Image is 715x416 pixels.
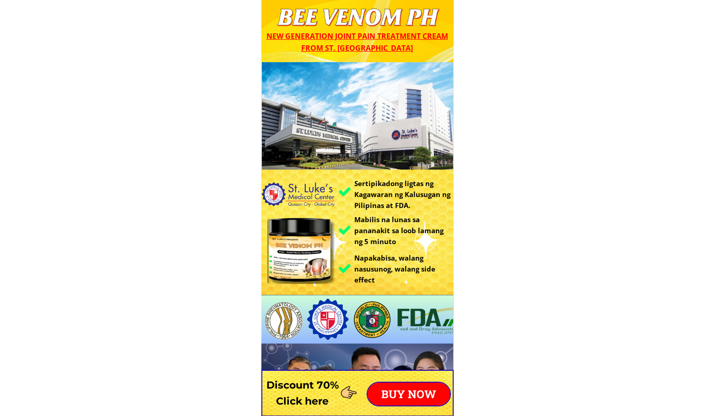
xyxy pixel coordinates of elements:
h3: Discount 70% Click here [261,377,343,409]
h3: Mabilis na lunas sa pananakit sa loob lamang ng 5 minuto [354,214,451,247]
h3: Sertipikadong ligtas ng Kagawaran ng Kalusugan ng Pilipinas at FDA. [354,178,456,211]
p: BUY NOW [368,383,450,405]
span: New generation joint pain treatment cream from St. [GEOGRAPHIC_DATA] [266,31,448,53]
h3: Napakabisa, walang nasusunog, walang side effect [354,252,454,285]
